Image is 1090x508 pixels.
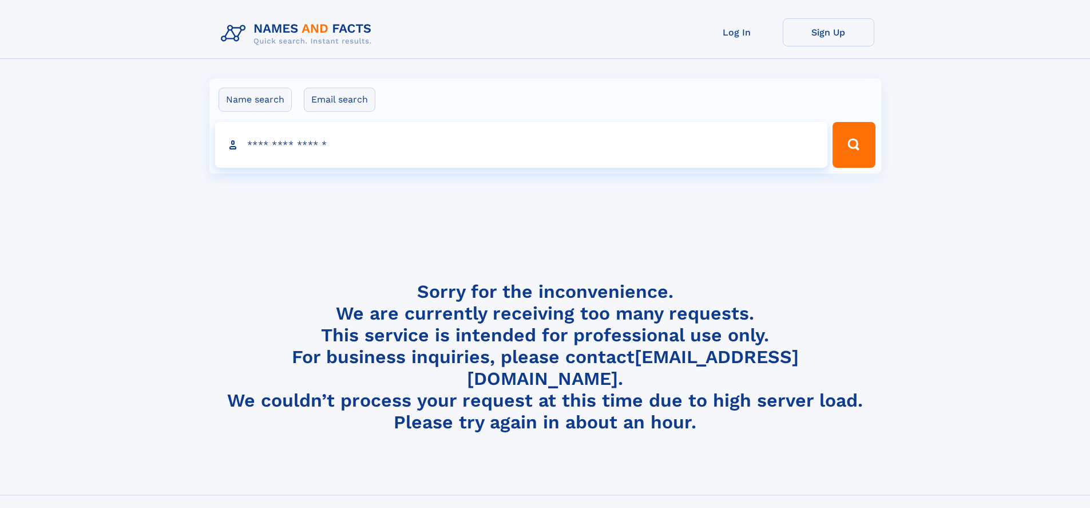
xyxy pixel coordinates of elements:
[216,281,874,434] h4: Sorry for the inconvenience. We are currently receiving too many requests. This service is intend...
[219,88,292,112] label: Name search
[783,18,874,46] a: Sign Up
[304,88,375,112] label: Email search
[691,18,783,46] a: Log In
[833,122,875,168] button: Search Button
[215,122,828,168] input: search input
[216,18,381,49] img: Logo Names and Facts
[467,346,799,389] a: [EMAIL_ADDRESS][DOMAIN_NAME]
